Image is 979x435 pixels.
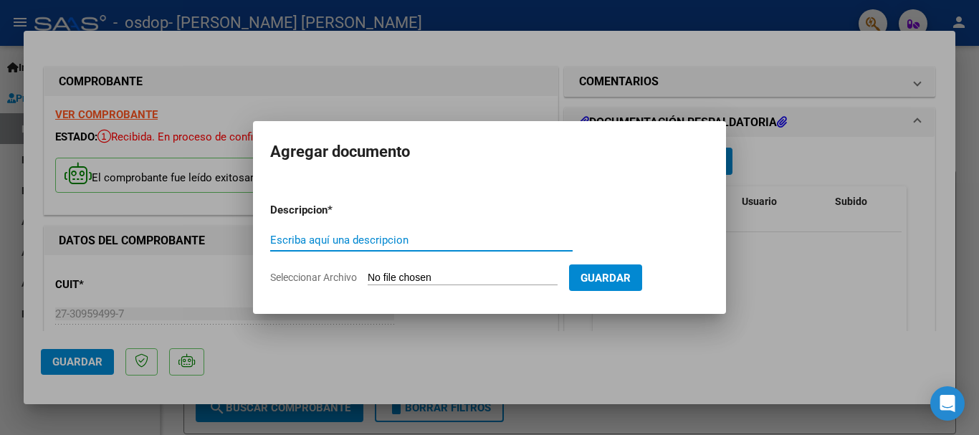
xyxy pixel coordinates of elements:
[930,386,965,421] div: Open Intercom Messenger
[270,138,709,166] h2: Agregar documento
[270,202,402,219] p: Descripcion
[270,272,357,283] span: Seleccionar Archivo
[569,264,642,291] button: Guardar
[581,272,631,285] span: Guardar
